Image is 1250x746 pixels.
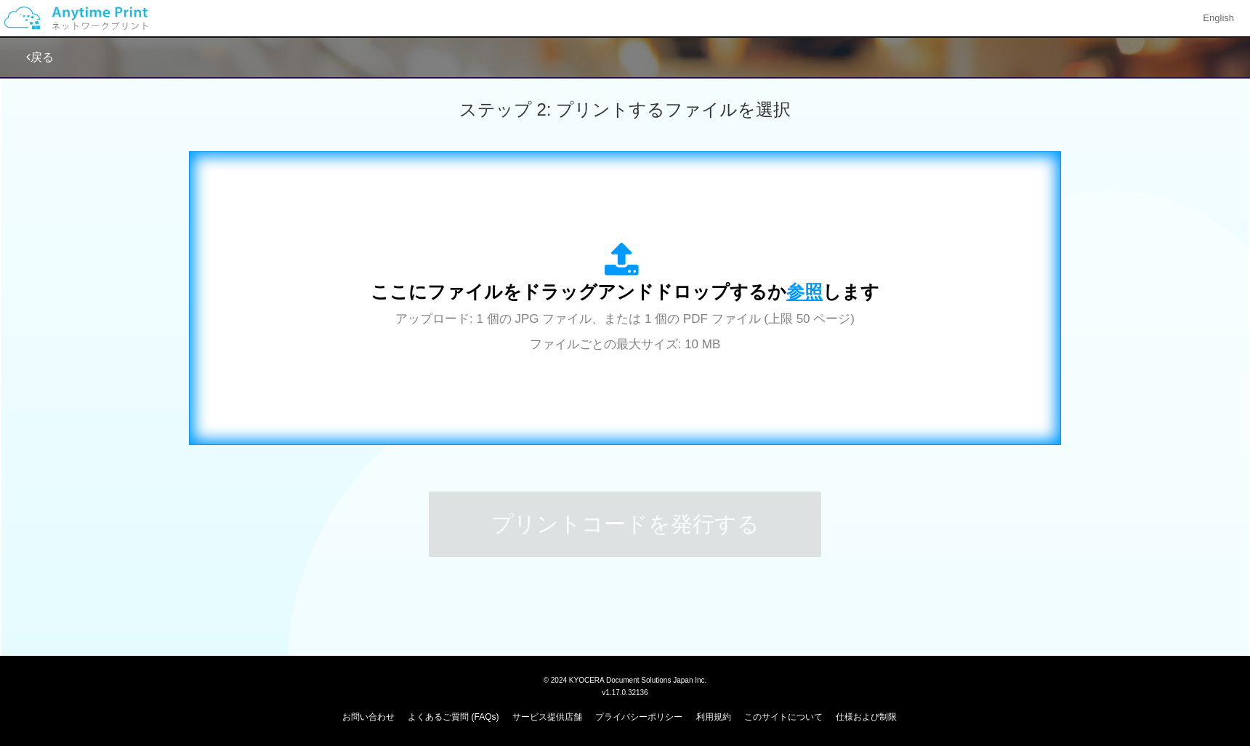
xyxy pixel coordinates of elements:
[786,281,823,302] span: 参照
[342,712,395,722] a: お問い合わせ
[26,51,54,63] a: 戻る
[602,688,648,697] span: v1.17.0.32136
[595,712,682,722] a: プライバシーポリシー
[395,312,855,350] span: アップロード: 1 個の JPG ファイル、または 1 個の PDF ファイル (上限 50 ページ) ファイルごとの最大サイズ: 10 MB
[459,100,791,119] span: ステップ 2: プリントするファイルを選択
[429,492,821,557] button: プリントコードを発行する
[744,712,823,722] a: このサイトについて
[512,712,582,722] a: サービス提供店舗
[836,712,897,722] a: 仕様および制限
[544,675,707,684] span: © 2024 KYOCERA Document Solutions Japan Inc.
[408,712,499,722] a: よくあるご質問 (FAQs)
[371,281,879,302] span: ここにファイルをドラッグアンドドロップするか します
[696,712,731,722] a: 利用規約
